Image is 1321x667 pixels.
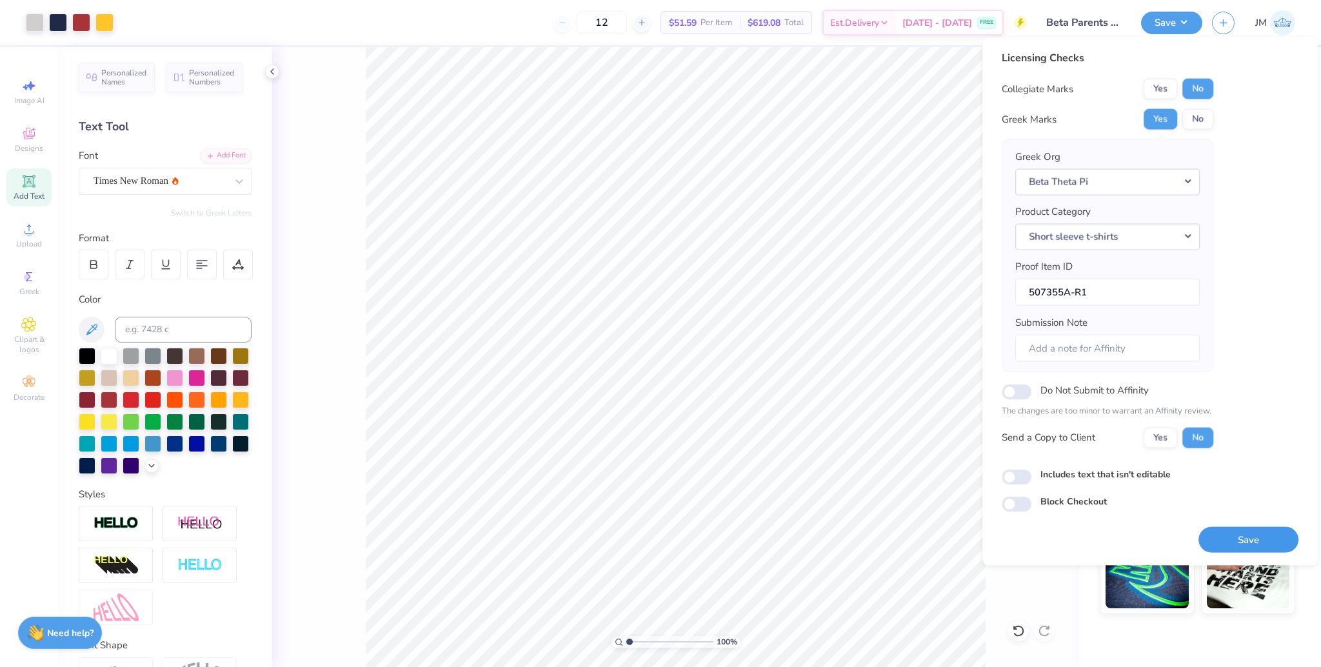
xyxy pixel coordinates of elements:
button: Yes [1144,79,1177,99]
div: Add Font [201,148,252,163]
img: Negative Space [177,558,223,573]
div: Collegiate Marks [1002,81,1073,96]
div: Text Tool [79,118,252,135]
span: Clipart & logos [6,334,52,355]
img: Water based Ink [1207,544,1290,608]
span: $51.59 [669,16,697,30]
div: Greek Marks [1002,112,1057,126]
img: Glow in the Dark Ink [1106,544,1189,608]
button: Yes [1144,427,1177,448]
input: e.g. 7428 c [115,317,252,343]
label: Submission Note [1015,315,1088,330]
span: Est. Delivery [830,16,879,30]
img: Free Distort [94,593,139,621]
button: Save [1141,12,1202,34]
label: Font [79,148,98,163]
p: The changes are too minor to warrant an Affinity review. [1002,405,1213,418]
span: $619.08 [748,16,780,30]
button: No [1182,79,1213,99]
label: Block Checkout [1040,494,1107,508]
button: Beta Theta Pi [1015,168,1200,195]
button: Short sleeve t-shirts [1015,223,1200,250]
img: 3d Illusion [94,555,139,576]
span: JM [1255,15,1267,30]
label: Proof Item ID [1015,259,1073,274]
span: Upload [16,239,42,249]
div: Styles [79,487,252,502]
span: 100 % [717,636,737,648]
button: Save [1198,526,1298,553]
span: Image AI [14,95,45,106]
span: [DATE] - [DATE] [902,16,972,30]
a: JM [1255,10,1295,35]
input: – – [577,11,627,34]
span: FREE [980,18,993,27]
span: Personalized Numbers [189,68,235,86]
img: Stroke [94,516,139,531]
div: Licensing Checks [1002,50,1213,66]
span: Total [784,16,804,30]
span: Decorate [14,392,45,403]
input: Add a note for Affinity [1015,334,1200,362]
div: Send a Copy to Client [1002,430,1095,445]
button: Switch to Greek Letters [171,208,252,218]
div: Color [79,292,252,307]
input: Untitled Design [1037,10,1131,35]
label: Do Not Submit to Affinity [1040,382,1149,399]
img: John Michael Binayas [1270,10,1295,35]
button: Yes [1144,109,1177,130]
span: Greek [19,286,39,297]
img: Shadow [177,515,223,532]
label: Greek Org [1015,150,1060,164]
label: Includes text that isn't editable [1040,467,1171,481]
button: No [1182,109,1213,130]
span: Personalized Names [101,68,147,86]
span: Add Text [14,191,45,201]
span: Per Item [700,16,732,30]
div: Format [79,231,253,246]
span: Designs [15,143,43,154]
strong: Need help? [47,627,94,639]
div: Text Shape [79,638,252,653]
button: No [1182,427,1213,448]
label: Product Category [1015,204,1091,219]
